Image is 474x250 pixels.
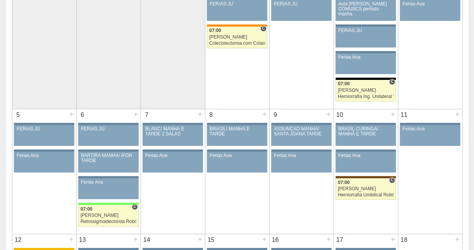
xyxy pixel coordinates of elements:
div: Key: Aviso [271,248,331,250]
div: Key: Feriado [14,248,74,250]
div: Ferias Ana [145,153,200,158]
div: Key: Aviso [335,24,395,27]
div: 11 [398,109,410,121]
div: Key: São Luiz - SCS [207,24,267,27]
div: BRASIL/ MANHÃ E TARDE [209,127,265,137]
div: 10 [334,109,346,121]
div: Ferias Ana [338,55,393,60]
a: C 07:00 [PERSON_NAME] Herniorrafia Umbilical Robótica [335,178,395,200]
div: Key: Aviso [335,51,395,53]
div: Key: Aviso [271,123,331,125]
div: Ferias Ana [402,2,457,7]
span: Consultório [389,177,395,183]
div: + [132,234,139,244]
a: Ferias Ana [78,178,138,199]
div: Key: Aviso [207,149,267,152]
div: Colecistectomia com Colangiografia VL [209,41,265,46]
a: Ferias Ana [207,152,267,172]
div: FERIAS JU [17,127,72,132]
a: FERIAS JU [335,27,395,47]
div: Key: Aviso [335,123,395,125]
a: C 07:00 [PERSON_NAME] Colecistectomia com Colangiografia VL [207,27,267,48]
div: Ferias Ana [81,180,136,185]
div: Retossigmoidectomia Robótica [80,219,136,224]
a: BRASIL CURINGA/ MANHÃ E TARDE [335,125,395,146]
div: Key: Aviso [14,123,74,125]
div: Ferias Ana [17,153,72,158]
div: Key: Aviso [335,248,395,250]
div: 9 [270,109,281,121]
div: [PERSON_NAME] [338,88,394,93]
div: Key: Aviso [78,176,138,178]
div: Herniorrafia Umbilical Robótica [338,193,394,198]
div: 14 [141,234,153,246]
div: Key: Aviso [400,123,460,125]
div: ASSUNÇÃO MANHÃ/ SANTA JOANA TARDE [274,127,329,137]
div: FERIAS JU [209,2,265,7]
div: 13 [77,234,89,246]
div: + [197,109,203,119]
span: 07:00 [80,206,92,212]
div: Ferias Ana [402,127,457,132]
div: 6 [77,109,89,121]
div: [PERSON_NAME] [209,35,265,40]
div: Key: Aviso [78,248,138,250]
div: + [325,109,332,119]
div: Ferias Ana [274,153,329,158]
div: 18 [398,234,410,246]
div: + [454,234,461,244]
div: + [68,109,75,119]
div: 8 [205,109,217,121]
a: Ferias Ana [335,152,395,172]
span: Consultório [260,25,266,32]
div: BLANC/ MANHÃ E TARDE 2 SALAS [145,127,200,137]
a: C 07:00 [PERSON_NAME] Retossigmoidectomia Robótica [78,205,138,226]
div: + [261,109,268,119]
div: FERIAS JU [338,28,393,33]
a: BLANC/ MANHÃ E TARDE 2 SALAS [142,125,203,146]
div: Herniorrafia Ing. Unilateral VL [338,94,394,99]
a: ASSUNÇÃO MANHÃ/ SANTA JOANA TARDE [271,125,331,146]
div: Key: Brasil [78,203,138,205]
div: BRASIL CURINGA/ MANHÃ E TARDE [338,127,393,137]
div: Key: Aviso [142,149,203,152]
div: 5 [12,109,24,121]
a: BARTIRA MANHÃ/ IFOR TARDE [78,152,138,172]
div: Ferias Ana [209,153,265,158]
div: Key: Aviso [142,123,203,125]
div: Key: Aviso [207,123,267,125]
span: Consultório [389,79,395,85]
div: Key: Santa Joana [335,176,395,178]
div: + [68,234,75,244]
div: 16 [270,234,281,246]
div: Key: Aviso [78,123,138,125]
div: Key: Aviso [14,149,74,152]
div: Key: Aviso [335,149,395,152]
div: + [132,109,139,119]
a: Ferias Ana [400,125,460,146]
div: + [390,109,396,119]
a: Ferias Ana [335,53,395,74]
span: Consultório [132,204,137,210]
div: + [261,234,268,244]
div: Ferias Ana [338,153,393,158]
div: 17 [334,234,346,246]
div: Key: Aviso [78,149,138,152]
div: Key: Aviso [207,248,267,250]
div: + [325,234,332,244]
div: BARTIRA MANHÃ/ IFOR TARDE [81,153,136,163]
div: Key: Blanc [335,78,395,80]
a: Ferias Ana [271,152,331,172]
div: + [454,109,461,119]
div: [PERSON_NAME] [80,213,136,218]
div: Key: Aviso [271,149,331,152]
div: 12 [12,234,24,246]
div: FERIAS JU [81,127,136,132]
span: 07:00 [209,28,221,33]
a: FERIAS JU [78,125,138,146]
a: Ferias Ana [142,152,203,172]
a: C 07:00 [PERSON_NAME] Herniorrafia Ing. Unilateral VL [335,80,395,101]
div: + [390,234,396,244]
div: 7 [141,109,153,121]
div: [PERSON_NAME] [338,186,394,191]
